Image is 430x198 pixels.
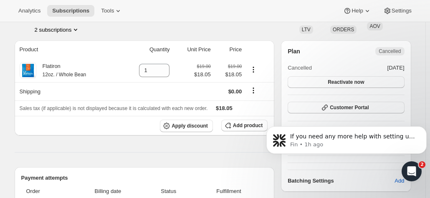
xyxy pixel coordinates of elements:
span: Billing date [73,187,142,195]
button: Reactivate now [288,76,404,88]
th: Quantity [121,40,172,59]
span: Subscriptions [52,8,89,14]
span: Analytics [18,8,40,14]
span: LTV [302,27,311,33]
span: Cancelled [379,48,401,55]
span: Tools [101,8,114,14]
span: ORDERS [333,27,354,33]
iframe: Intercom live chat [402,161,422,181]
h6: Batching Settings [288,177,395,185]
span: 2 [419,161,425,168]
th: Product [15,40,121,59]
span: $18.05 [216,70,242,79]
span: Status [147,187,190,195]
small: $19.00 [228,64,242,69]
th: Price [213,40,244,59]
h2: Payment attempts [21,174,268,182]
button: Subscriptions [47,5,94,17]
iframe: Intercom notifications message [263,109,430,175]
button: Apply discount [160,120,213,132]
span: [DATE] [387,64,405,72]
span: $0.00 [228,88,242,95]
th: Shipping [15,82,121,100]
button: Product actions [35,25,80,34]
button: Product actions [247,65,260,74]
h2: Plan [288,47,300,55]
span: Sales tax (if applicable) is not displayed because it is calculated with each new order. [20,105,208,111]
span: $18.05 [216,105,233,111]
span: $18.05 [194,70,211,79]
span: Apply discount [172,123,208,129]
button: Settings [378,5,417,17]
button: Shipping actions [247,86,260,95]
img: product img [20,62,36,79]
span: Add product [233,122,263,129]
button: Help [338,5,376,17]
button: Add [390,174,409,188]
span: Help [352,8,363,14]
span: AOV [369,23,380,29]
span: Add [395,177,404,185]
span: Settings [392,8,412,14]
span: Customer Portal [330,104,369,111]
small: $19.00 [197,64,211,69]
span: Fulfillment [195,187,263,195]
small: 12oz. / Whole Bean [43,72,86,78]
div: Flatiron [36,62,86,79]
span: Reactivate now [328,79,364,85]
span: Cancelled [288,64,312,72]
button: Analytics [13,5,46,17]
button: Customer Portal [288,102,404,113]
button: Add product [221,120,268,131]
th: Unit Price [172,40,213,59]
button: Tools [96,5,127,17]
